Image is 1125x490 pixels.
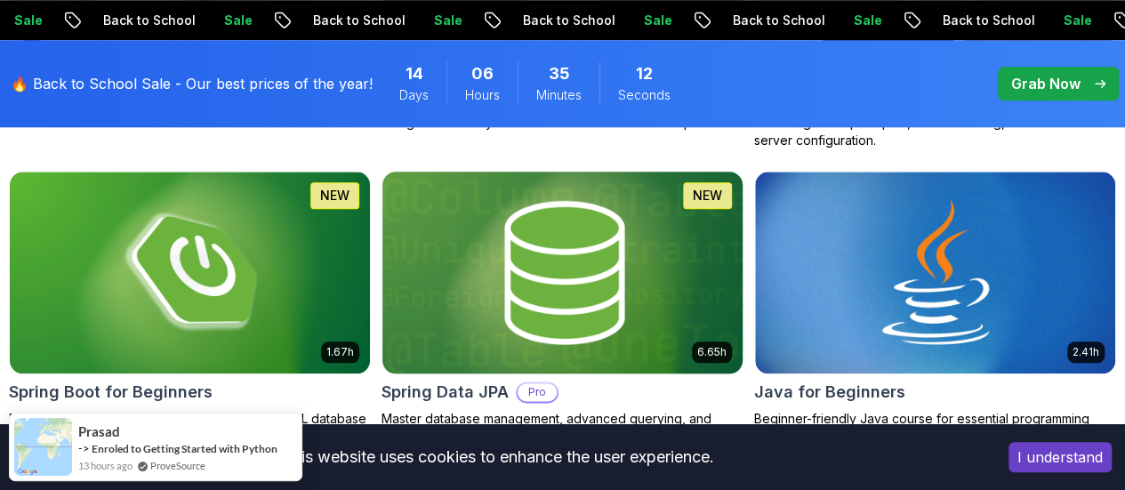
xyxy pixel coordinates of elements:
p: NEW [320,187,350,205]
a: Spring Data JPA card6.65hNEWSpring Data JPAProMaster database management, advanced querying, and ... [382,171,743,446]
div: This website uses cookies to enhance the user experience. [13,438,982,477]
span: Minutes [536,86,582,104]
span: 12 Seconds [636,61,653,86]
span: Days [399,86,429,104]
p: Master database management, advanced querying, and expert data handling with ease [382,410,743,446]
p: Sale [420,12,477,29]
p: 1.67h [326,345,354,359]
p: Sale [630,12,687,29]
span: Seconds [618,86,671,104]
p: Sale [840,12,896,29]
img: provesource social proof notification image [14,418,72,476]
img: Java for Beginners card [755,172,1115,374]
p: Back to School [928,12,1049,29]
p: Back to School [509,12,630,29]
span: Hours [465,86,500,104]
a: ProveSource [150,458,205,473]
a: Enroled to Getting Started with Python [92,442,277,455]
p: Pro [518,383,557,401]
span: 6 Hours [471,61,494,86]
p: Back to School [89,12,210,29]
span: 35 Minutes [549,61,570,86]
p: 🔥 Back to School Sale - Our best prices of the year! [11,73,373,94]
span: 14 Days [406,61,423,86]
p: 2.41h [1073,345,1099,359]
span: 13 hours ago [78,458,133,473]
p: Build a CRUD API with Spring Boot and PostgreSQL database using Spring Data JPA and Spring AI [9,410,371,446]
img: Spring Data JPA card [374,166,751,378]
p: Grab Now [1011,73,1081,94]
h2: Spring Boot for Beginners [9,380,213,405]
span: -> [78,441,90,455]
button: Accept cookies [1008,442,1112,472]
h2: Spring Data JPA [382,380,509,405]
h2: Java for Beginners [754,380,905,405]
p: 6.65h [697,345,727,359]
span: Prasad [78,424,120,439]
p: Back to School [719,12,840,29]
p: Beginner-friendly Java course for essential programming skills and application development [754,410,1116,446]
p: Back to School [299,12,420,29]
p: Sale [1049,12,1106,29]
a: Spring Boot for Beginners card1.67hNEWSpring Boot for BeginnersBuild a CRUD API with Spring Boot ... [9,171,371,446]
img: Spring Boot for Beginners card [10,172,370,374]
p: Sale [210,12,267,29]
a: Java for Beginners card2.41hJava for BeginnersBeginner-friendly Java course for essential program... [754,171,1116,446]
p: NEW [693,187,722,205]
